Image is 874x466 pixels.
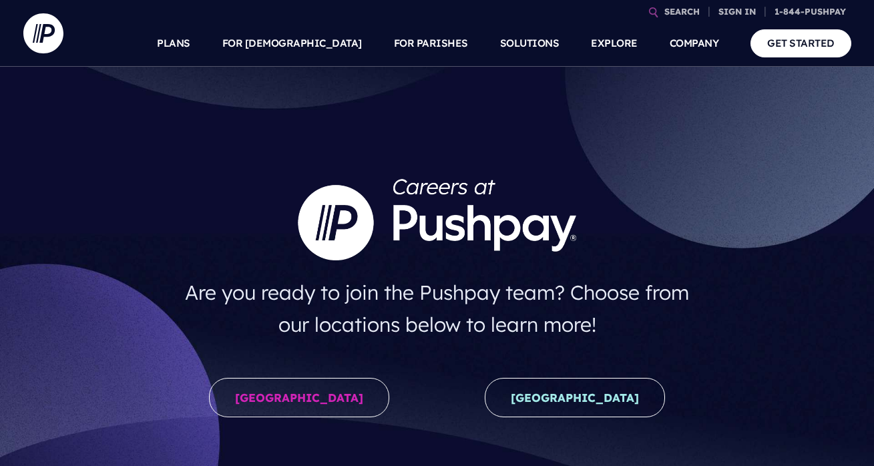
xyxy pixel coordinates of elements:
a: [GEOGRAPHIC_DATA] [485,378,665,417]
a: COMPANY [670,20,719,67]
h4: Are you ready to join the Pushpay team? Choose from our locations below to learn more! [172,271,702,346]
a: PLANS [157,20,190,67]
a: FOR PARISHES [394,20,468,67]
a: GET STARTED [750,29,851,57]
a: FOR [DEMOGRAPHIC_DATA] [222,20,362,67]
a: [GEOGRAPHIC_DATA] [209,378,389,417]
a: SOLUTIONS [500,20,560,67]
a: EXPLORE [591,20,638,67]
